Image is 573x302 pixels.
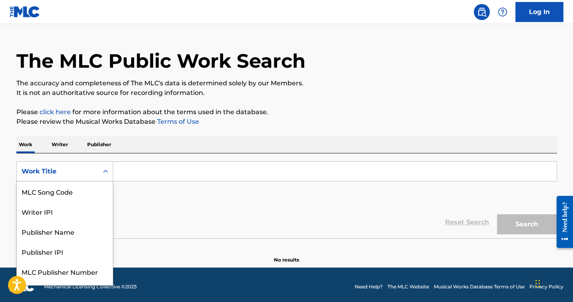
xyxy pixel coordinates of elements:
p: Work [16,136,35,153]
p: The accuracy and completeness of The MLC's data is determined solely by our Members. [16,79,557,88]
p: No results [274,247,299,264]
a: Need Help? [355,283,383,290]
div: Publisher Name [17,221,113,242]
p: Please review the Musical Works Database [16,117,557,127]
div: Arrastrar [535,272,540,296]
div: Help [495,4,511,20]
div: Writer IPI [17,201,113,221]
div: MLC Publisher Number [17,262,113,282]
p: Publisher [85,136,114,153]
a: Privacy Policy [529,283,563,290]
div: Work Title [22,167,94,176]
iframe: Resource Center [551,190,573,254]
span: Mechanical Licensing Collective © 2025 [44,283,137,290]
img: search [477,7,487,17]
div: Widget de chat [533,264,573,302]
a: Terms of Use [156,118,199,125]
a: Public Search [474,4,490,20]
div: Work Title [17,282,113,302]
a: click here [40,108,71,116]
img: MLC Logo [10,6,40,18]
p: Writer [49,136,70,153]
div: Publisher IPI [17,242,113,262]
p: Please for more information about the terms used in the database. [16,107,557,117]
a: Log In [515,2,563,22]
iframe: Chat Widget [533,264,573,302]
a: The MLC Website [387,283,429,290]
img: help [498,7,507,17]
p: It is not an authoritative source for recording information. [16,88,557,98]
h1: The MLC Public Work Search [16,49,305,73]
form: Search Form [16,161,557,238]
div: MLC Song Code [17,181,113,201]
a: Musical Works Database Terms of Use [434,283,525,290]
